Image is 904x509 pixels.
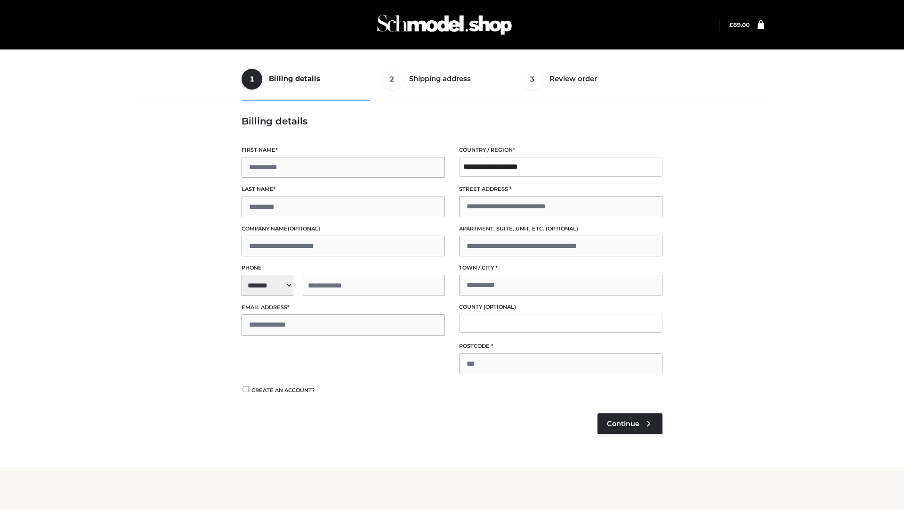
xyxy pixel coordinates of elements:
[546,225,578,232] span: (optional)
[242,146,445,155] label: First name
[242,185,445,194] label: Last name
[374,6,515,43] img: Schmodel Admin 964
[242,115,662,127] h3: Billing details
[459,303,662,312] label: County
[729,21,750,28] bdi: 89.00
[729,21,733,28] span: £
[242,303,445,312] label: Email address
[484,304,516,310] span: (optional)
[288,225,320,232] span: (optional)
[242,224,445,233] label: Company name
[607,419,639,428] span: Continue
[459,146,662,155] label: Country / Region
[729,21,750,28] a: £89.00
[242,263,445,272] label: Phone
[459,263,662,272] label: Town / City
[459,185,662,194] label: Street address
[242,386,250,392] input: Create an account?
[251,387,315,394] span: Create an account?
[459,342,662,351] label: Postcode
[597,413,662,434] a: Continue
[459,224,662,233] label: Apartment, suite, unit, etc.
